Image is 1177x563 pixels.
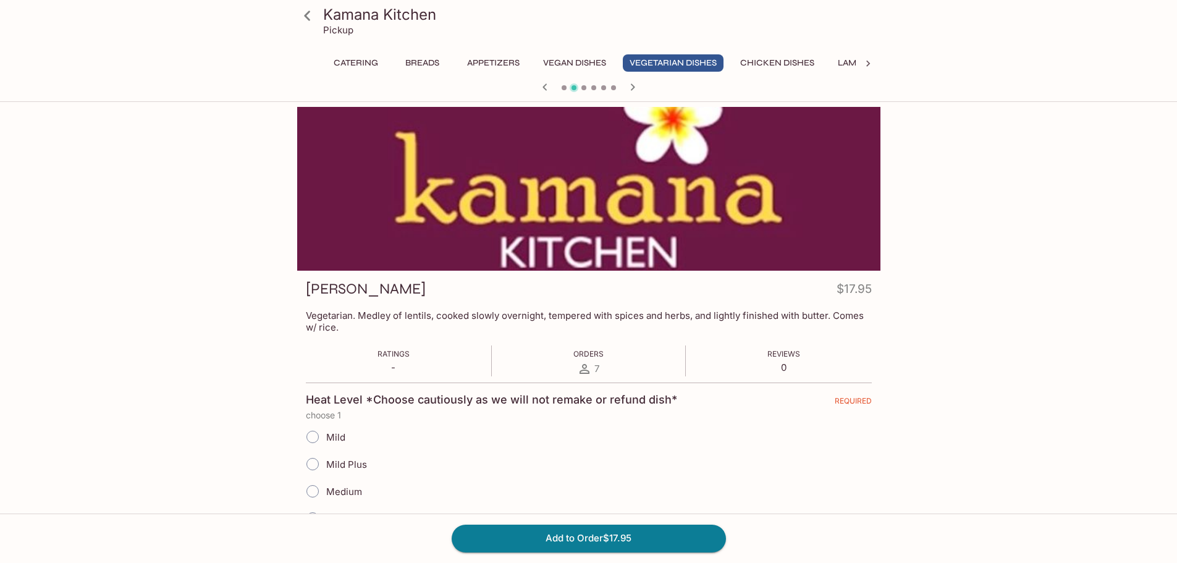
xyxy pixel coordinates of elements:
span: 7 [594,363,599,375]
p: choose 1 [306,410,872,420]
button: Vegetarian Dishes [623,54,723,72]
span: REQUIRED [835,396,872,410]
button: Lamb Dishes [831,54,901,72]
span: Mild [326,431,345,443]
div: Daal Makhni [297,107,880,271]
span: Medium Plus [326,513,384,525]
span: Reviews [767,349,800,358]
p: Vegetarian. Medley of lentils, cooked slowly overnight, tempered with spices and herbs, and light... [306,310,872,333]
span: Ratings [378,349,410,358]
span: Orders [573,349,604,358]
h3: Kamana Kitchen [323,5,875,24]
button: Chicken Dishes [733,54,821,72]
button: Add to Order$17.95 [452,525,726,552]
p: 0 [767,362,800,373]
span: Medium [326,486,362,497]
p: Pickup [323,24,353,36]
h4: Heat Level *Choose cautiously as we will not remake or refund dish* [306,393,677,407]
button: Catering [327,54,385,72]
h3: [PERSON_NAME] [306,279,426,298]
p: - [378,362,410,373]
button: Breads [395,54,450,72]
button: Vegan Dishes [536,54,613,72]
h4: $17.95 [837,279,872,303]
span: Mild Plus [326,459,367,470]
button: Appetizers [460,54,526,72]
